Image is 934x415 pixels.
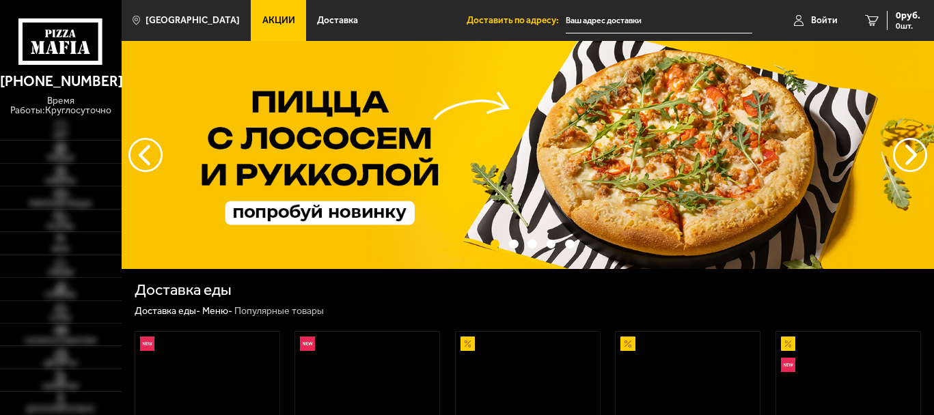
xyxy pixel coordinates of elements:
img: Акционный [620,337,635,351]
div: Популярные товары [234,305,324,318]
h1: Доставка еды [135,283,232,298]
button: точки переключения [491,240,500,249]
img: Акционный [461,337,475,351]
button: предыдущий [893,138,927,172]
span: Акции [262,16,295,25]
img: Новинка [300,337,314,351]
span: 0 шт. [896,22,920,30]
img: Акционный [781,337,795,351]
a: Меню- [202,305,232,317]
button: точки переключения [509,240,519,249]
button: точки переключения [565,240,575,249]
button: точки переключения [527,240,537,249]
span: Доставить по адресу: [467,16,566,25]
span: Войти [811,16,838,25]
button: следующий [128,138,163,172]
img: Новинка [140,337,154,351]
span: 0 руб. [896,11,920,20]
span: [GEOGRAPHIC_DATA] [146,16,240,25]
img: Новинка [781,358,795,372]
input: Ваш адрес доставки [566,8,752,33]
button: точки переключения [547,240,556,249]
span: Доставка [317,16,358,25]
a: Доставка еды- [135,305,200,317]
